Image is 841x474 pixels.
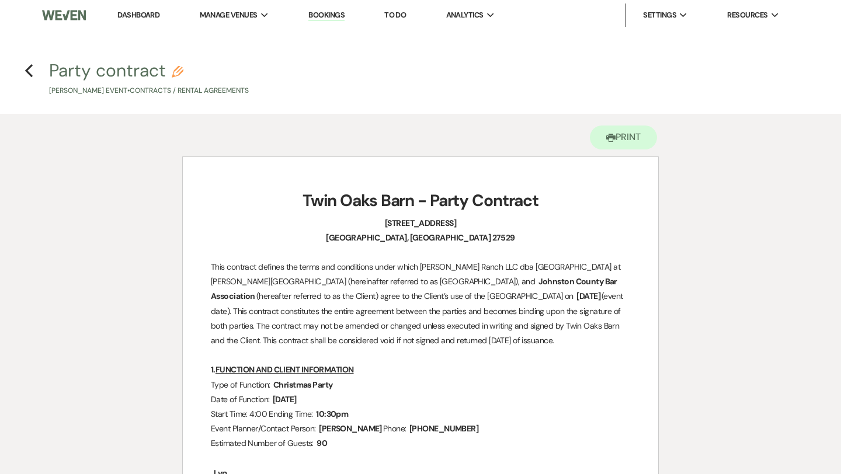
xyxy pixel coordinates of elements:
[216,364,354,375] u: FUNCTION AND CLIENT INFORMATION
[49,85,249,96] p: [PERSON_NAME] Event • Contracts / Rental Agreements
[590,126,657,149] button: Print
[117,10,159,20] a: Dashboard
[326,232,515,243] strong: [GEOGRAPHIC_DATA], [GEOGRAPHIC_DATA] 27529
[211,436,630,451] p: Estimated Number of Guests:
[211,260,630,348] p: This contract defines the terms and conditions under which [PERSON_NAME] Ranch LLC dba [GEOGRAPHI...
[315,437,328,450] span: 90
[643,9,676,21] span: Settings
[384,10,406,20] a: To Do
[385,218,456,228] strong: [STREET_ADDRESS]
[211,407,630,421] p: Start Time: 4:00 Ending Time:
[272,378,334,392] span: Christmas Party
[303,190,538,211] strong: Twin Oaks Barn - Party Contract
[575,290,602,303] span: [DATE]
[42,3,86,27] img: Weven Logo
[49,62,249,96] button: Party contract[PERSON_NAME] Event•Contracts / Rental Agreements
[727,9,767,21] span: Resources
[318,422,383,435] span: [PERSON_NAME]
[272,393,298,406] span: [DATE]
[211,275,617,303] span: Johnston County Bar Association
[211,392,630,407] p: Date of Function:
[211,378,630,392] p: Type of Function:
[308,10,345,21] a: Bookings
[211,364,354,375] strong: 1.
[211,421,630,436] p: Event Planner/Contact Person: Phone:
[200,9,258,21] span: Manage Venues
[446,9,484,21] span: Analytics
[408,422,479,435] span: [PHONE_NUMBER]
[315,407,349,421] span: 10:30pm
